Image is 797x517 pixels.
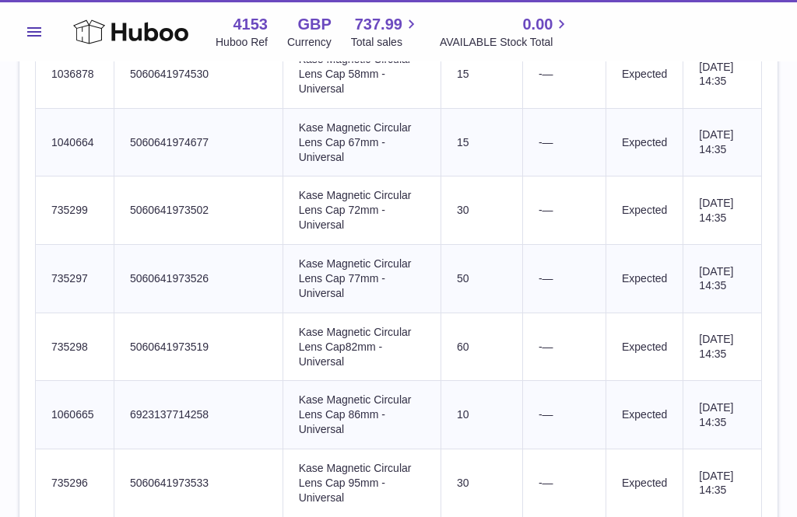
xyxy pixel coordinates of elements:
[283,313,441,381] td: Kase Magnetic Circular Lens Cap82mm - Universal
[606,108,683,176] td: Expected
[441,108,523,176] td: 15
[283,40,441,109] td: Kase Magnetic Circular Lens Cap 58mm - Universal
[441,245,523,313] td: 50
[441,313,523,381] td: 60
[522,313,606,381] td: -—
[522,14,553,35] span: 0.00
[114,108,283,176] td: 5060641974677
[606,313,683,381] td: Expected
[283,381,441,449] td: Kase Magnetic Circular Lens Cap 86mm - Universal
[683,176,762,245] td: [DATE] 14:35
[287,35,332,50] div: Currency
[522,381,606,449] td: -—
[283,245,441,313] td: Kase Magnetic Circular Lens Cap 77mm - Universal
[351,14,420,50] a: 737.99 Total sales
[522,108,606,176] td: -—
[233,14,268,35] strong: 4153
[114,313,283,381] td: 5060641973519
[522,245,606,313] td: -—
[36,245,114,313] td: 735297
[440,35,571,50] span: AVAILABLE Stock Total
[283,108,441,176] td: Kase Magnetic Circular Lens Cap 67mm - Universal
[522,176,606,245] td: -—
[351,35,420,50] span: Total sales
[114,245,283,313] td: 5060641973526
[36,313,114,381] td: 735298
[683,245,762,313] td: [DATE] 14:35
[441,40,523,109] td: 15
[683,40,762,109] td: [DATE] 14:35
[440,14,571,50] a: 0.00 AVAILABLE Stock Total
[606,245,683,313] td: Expected
[606,381,683,449] td: Expected
[36,108,114,176] td: 1040664
[114,381,283,449] td: 6923137714258
[114,176,283,245] td: 5060641973502
[36,40,114,109] td: 1036878
[297,14,331,35] strong: GBP
[216,35,268,50] div: Huboo Ref
[683,108,762,176] td: [DATE] 14:35
[522,40,606,109] td: -—
[441,176,523,245] td: 30
[283,176,441,245] td: Kase Magnetic Circular Lens Cap 72mm - Universal
[606,176,683,245] td: Expected
[114,40,283,109] td: 5060641974530
[36,176,114,245] td: 735299
[36,381,114,449] td: 1060665
[683,381,762,449] td: [DATE] 14:35
[683,313,762,381] td: [DATE] 14:35
[606,40,683,109] td: Expected
[441,381,523,449] td: 10
[355,14,402,35] span: 737.99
